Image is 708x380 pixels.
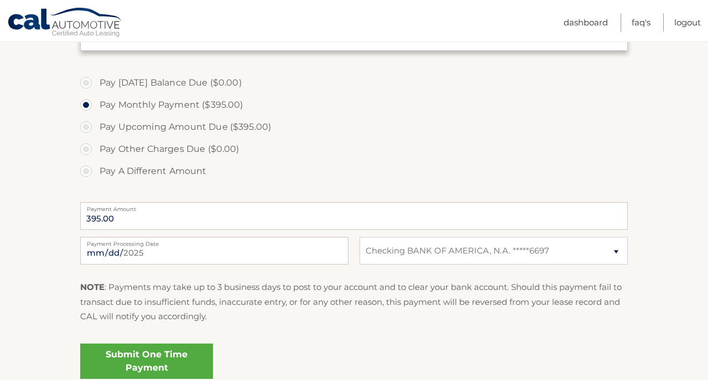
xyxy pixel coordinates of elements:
label: Pay Monthly Payment ($395.00) [80,94,628,116]
label: Pay [DATE] Balance Due ($0.00) [80,72,628,94]
p: : Payments may take up to 3 business days to post to your account and to clear your bank account.... [80,280,628,324]
label: Payment Amount [80,202,628,211]
a: Logout [674,13,701,31]
a: Submit One Time Payment [80,344,213,379]
label: Pay A Different Amount [80,160,628,182]
input: Payment Date [80,237,348,265]
label: Payment Processing Date [80,237,348,246]
input: Payment Amount [80,202,628,230]
label: Pay Upcoming Amount Due ($395.00) [80,116,628,138]
a: Dashboard [564,13,608,31]
a: FAQ's [632,13,650,31]
a: Cal Automotive [7,7,123,39]
label: Pay Other Charges Due ($0.00) [80,138,628,160]
strong: NOTE [80,282,105,292]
